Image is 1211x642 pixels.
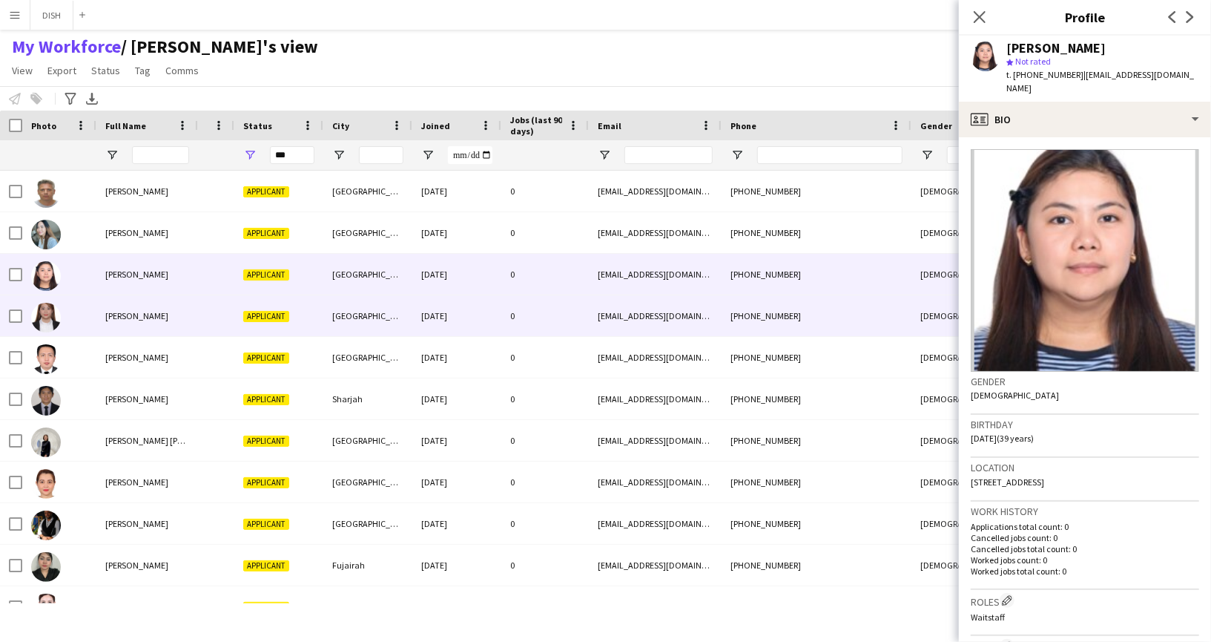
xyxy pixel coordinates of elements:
[722,171,911,212] div: [PHONE_NUMBER]
[105,518,168,529] span: [PERSON_NAME]
[598,120,621,131] span: Email
[412,212,501,253] div: [DATE]
[730,148,744,162] button: Open Filter Menu
[920,148,934,162] button: Open Filter Menu
[105,352,168,363] span: [PERSON_NAME]
[971,433,1034,444] span: [DATE] (39 years)
[359,146,403,164] input: City Filter Input
[501,254,589,295] div: 0
[911,503,986,544] div: [DEMOGRAPHIC_DATA]
[589,295,722,336] div: [EMAIL_ADDRESS][DOMAIN_NAME]
[971,593,1199,609] h3: Roles
[722,379,911,419] div: [PHONE_NUMBER]
[1006,69,1194,94] span: | [EMAIL_ADDRESS][DOMAIN_NAME]
[243,269,289,281] span: Applicant
[12,64,33,77] span: View
[323,337,412,378] div: [GEOGRAPHIC_DATA]
[971,375,1199,388] h3: Gender
[42,61,82,80] a: Export
[589,586,722,627] div: [EMAIL_ADDRESS][DOMAIN_NAME]
[323,462,412,502] div: [GEOGRAPHIC_DATA]
[589,379,722,419] div: [EMAIL_ADDRESS][DOMAIN_NAME]
[501,295,589,336] div: 0
[911,337,986,378] div: [DEMOGRAPHIC_DATA]
[62,90,79,108] app-action-btn: Advanced filters
[501,379,589,419] div: 0
[971,418,1199,431] h3: Birthday
[243,186,289,197] span: Applicant
[722,503,911,544] div: [PHONE_NUMBER]
[243,436,289,447] span: Applicant
[207,92,208,159] span: Rating
[105,310,168,321] span: [PERSON_NAME]
[722,337,911,378] div: [PHONE_NUMBER]
[421,120,450,131] span: Joined
[730,120,756,131] span: Phone
[971,461,1199,474] h3: Location
[85,61,126,80] a: Status
[47,64,76,77] span: Export
[448,146,492,164] input: Joined Filter Input
[323,171,412,212] div: [GEOGRAPHIC_DATA]
[243,120,272,131] span: Status
[83,90,101,108] app-action-btn: Export XLSX
[105,476,168,488] span: [PERSON_NAME]
[31,469,61,499] img: MARICAR AREJOLA
[911,586,986,627] div: [DEMOGRAPHIC_DATA]
[589,420,722,461] div: [EMAIL_ADDRESS][DOMAIN_NAME]
[589,462,722,502] div: [EMAIL_ADDRESS][DOMAIN_NAME]
[243,353,289,364] span: Applicant
[589,503,722,544] div: [EMAIL_ADDRESS][DOMAIN_NAME]
[971,390,1059,401] span: [DEMOGRAPHIC_DATA]
[105,560,168,571] span: [PERSON_NAME]
[332,148,346,162] button: Open Filter Menu
[31,344,61,374] img: joey jardiel
[971,476,1044,488] span: [STREET_ADDRESS]
[243,477,289,488] span: Applicant
[589,254,722,295] div: [EMAIL_ADDRESS][DOMAIN_NAME]
[31,178,61,208] img: Cesar Delarcina
[105,435,271,446] span: [PERSON_NAME] [PERSON_NAME] CALAMBA
[510,114,562,137] span: Jobs (last 90 days)
[323,420,412,461] div: [GEOGRAPHIC_DATA]
[412,254,501,295] div: [DATE]
[412,171,501,212] div: [DATE]
[135,64,151,77] span: Tag
[971,149,1199,372] img: Crew avatar or photo
[971,521,1199,532] p: Applications total count: 0
[323,586,412,627] div: [GEOGRAPHIC_DATA]
[412,295,501,336] div: [DATE]
[959,102,1211,137] div: Bio
[332,120,349,131] span: City
[959,7,1211,27] h3: Profile
[105,148,119,162] button: Open Filter Menu
[911,295,986,336] div: [DEMOGRAPHIC_DATA]
[911,212,986,253] div: [DEMOGRAPHIC_DATA]
[323,212,412,253] div: [GEOGRAPHIC_DATA]
[911,171,986,212] div: [DEMOGRAPHIC_DATA]
[243,148,257,162] button: Open Filter Menu
[501,420,589,461] div: 0
[243,228,289,239] span: Applicant
[421,148,435,162] button: Open Filter Menu
[589,545,722,586] div: [EMAIL_ADDRESS][DOMAIN_NAME]
[270,146,314,164] input: Status Filter Input
[722,545,911,586] div: [PHONE_NUMBER]
[31,386,61,416] img: John Michael Bagacina
[947,146,977,164] input: Gender Filter Input
[243,394,289,405] span: Applicant
[105,186,168,197] span: [PERSON_NAME]
[911,462,986,502] div: [DEMOGRAPHIC_DATA]
[165,64,199,77] span: Comms
[971,505,1199,518] h3: Work history
[501,171,589,212] div: 0
[31,594,61,623] img: Nesrine Laroussi
[1006,69,1083,80] span: t. [PHONE_NUMBER]
[31,303,61,333] img: Jasmin de castro
[1006,42,1106,55] div: [PERSON_NAME]
[412,503,501,544] div: [DATE]
[129,61,156,80] a: Tag
[31,120,56,131] span: Photo
[243,311,289,322] span: Applicant
[501,462,589,502] div: 0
